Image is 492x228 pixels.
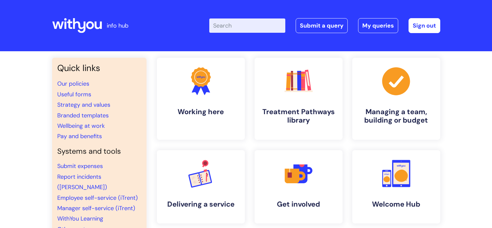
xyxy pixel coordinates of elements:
[260,108,337,125] h4: Treatment Pathways library
[57,80,89,88] a: Our policies
[57,132,102,140] a: Pay and benefits
[157,150,245,223] a: Delivering a service
[57,101,110,109] a: Strategy and values
[57,194,138,202] a: Employee self-service (iTrent)
[57,90,91,98] a: Useful forms
[57,122,105,130] a: Wellbeing at work
[57,173,107,191] a: Report incidents ([PERSON_NAME])
[260,200,337,209] h4: Get involved
[409,18,440,33] a: Sign out
[107,20,128,31] p: info hub
[57,147,141,156] h4: Systems and tools
[358,18,398,33] a: My queries
[162,108,240,116] h4: Working here
[57,63,141,73] h3: Quick links
[157,58,245,140] a: Working here
[296,18,348,33] a: Submit a query
[57,162,103,170] a: Submit expenses
[162,200,240,209] h4: Delivering a service
[357,200,435,209] h4: Welcome Hub
[57,215,103,222] a: WithYou Learning
[352,150,440,223] a: Welcome Hub
[357,108,435,125] h4: Managing a team, building or budget
[57,204,135,212] a: Manager self-service (iTrent)
[57,112,109,119] a: Branded templates
[209,18,285,33] input: Search
[352,58,440,140] a: Managing a team, building or budget
[255,58,343,140] a: Treatment Pathways library
[209,18,440,33] div: | -
[255,150,343,223] a: Get involved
